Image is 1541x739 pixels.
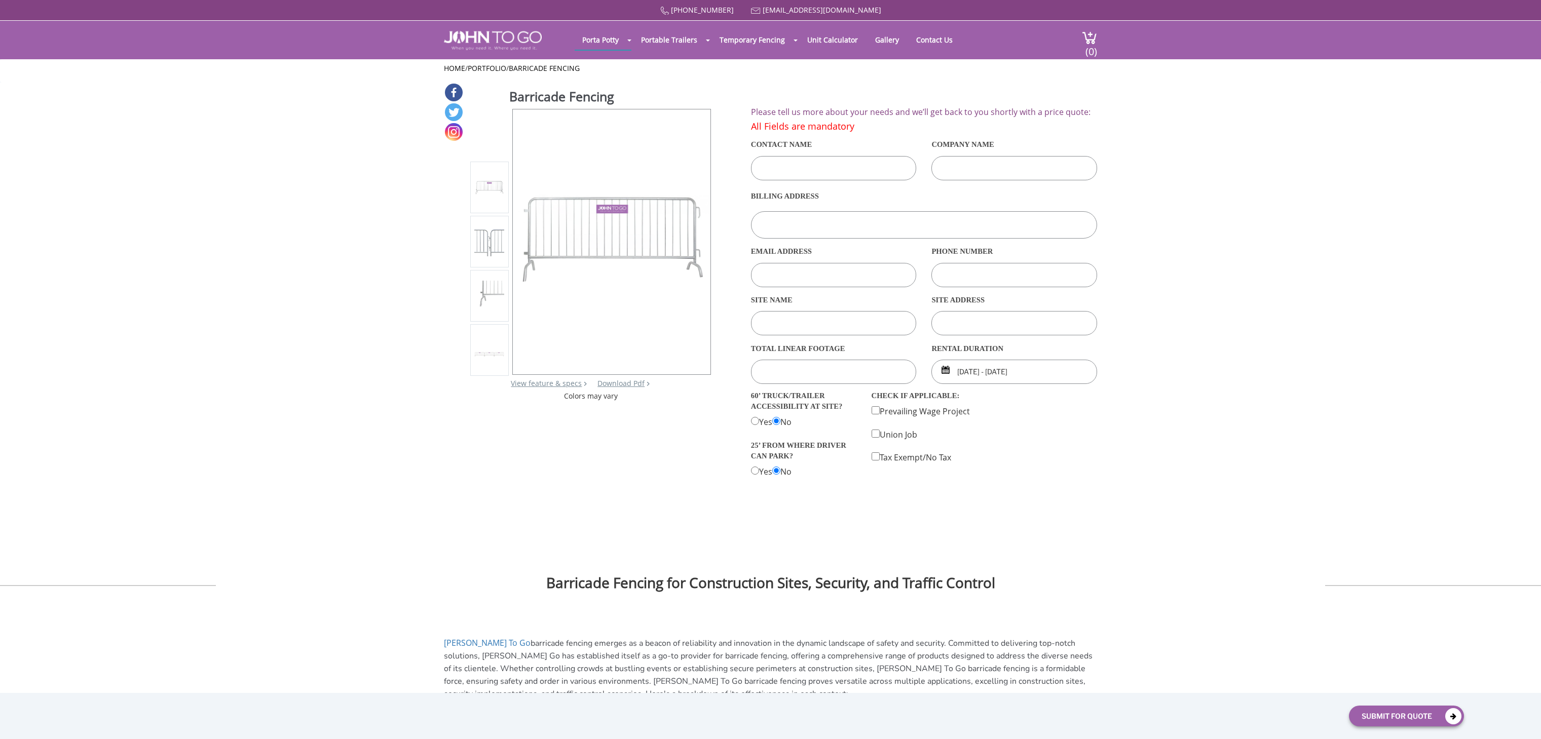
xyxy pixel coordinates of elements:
a: Facebook [445,84,463,101]
img: Product [513,176,710,307]
a: [PERSON_NAME] To Go [444,637,531,648]
a: Barricade Fencing [509,63,580,73]
a: Contact Us [909,30,960,50]
img: JOHN to go [444,31,542,50]
span: (0) [1085,36,1097,58]
a: Gallery [868,30,907,50]
label: Site Name [751,291,917,308]
label: 60’ TRUCK/TRAILER ACCESSIBILITY AT SITE? [751,388,856,414]
img: cart a [1082,31,1097,45]
a: View feature & specs [511,378,582,388]
a: Porta Potty [575,30,626,50]
label: Total linear footage [751,340,917,357]
img: Product [474,226,504,256]
a: Home [444,63,465,73]
h1: Barricade Fencing [509,88,712,108]
label: Company Name [931,136,1097,153]
a: [EMAIL_ADDRESS][DOMAIN_NAME] [763,5,881,15]
img: right arrow icon [584,381,587,386]
label: rental duration [931,340,1097,357]
img: Call [660,7,669,15]
a: Instagram [445,123,463,141]
button: Submit For Quote [1349,706,1464,726]
img: Product [474,281,504,310]
label: Phone Number [931,243,1097,260]
a: Portfolio [468,63,506,73]
a: Unit Calculator [800,30,866,50]
h2: Please tell us more about your needs and we’ll get back to you shortly with a price quote: [751,108,1097,117]
label: Billing Address [751,184,1097,209]
label: 25’ from where driver can park? [751,438,856,463]
div: Prevailing Wage Project Union Job Tax Exempt/No Tax [864,388,985,463]
img: Product [474,352,504,357]
img: Mail [751,8,761,14]
a: Download Pdf [597,378,645,388]
img: Product [474,178,504,198]
a: Twitter [445,103,463,121]
ul: / / [444,63,1097,73]
label: Email Address [751,243,917,260]
label: Contact Name [751,136,917,153]
input: Start date | End date [931,360,1097,384]
h4: All Fields are mandatory [751,122,1097,132]
a: Portable Trailers [633,30,705,50]
div: Colors may vary [470,391,712,401]
img: chevron.png [647,381,650,386]
a: Temporary Fencing [712,30,793,50]
label: check if applicable: [872,388,977,403]
label: Site Address [931,291,1097,308]
div: Yes No Yes No [743,388,864,478]
a: [PHONE_NUMBER] [671,5,734,15]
